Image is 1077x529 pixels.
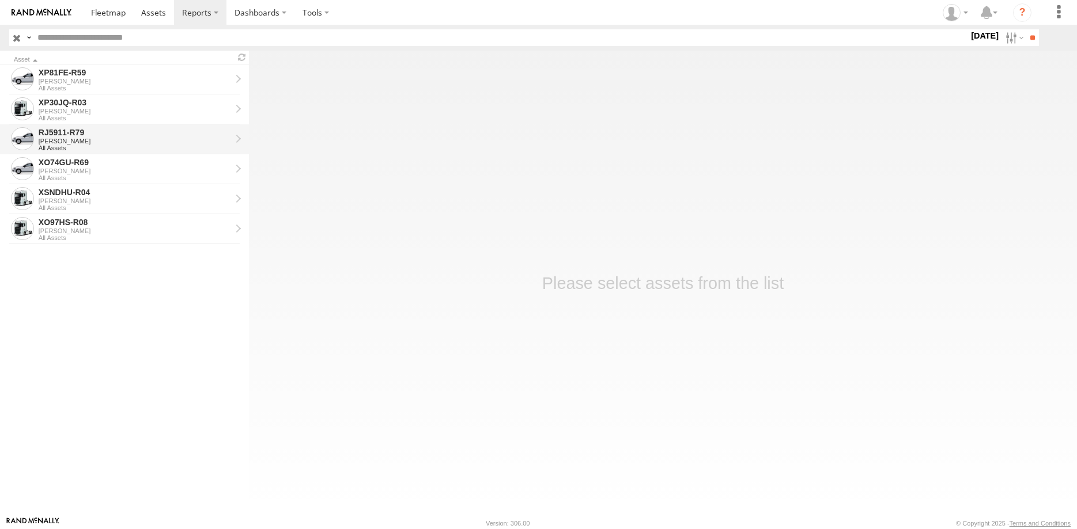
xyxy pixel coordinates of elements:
a: Terms and Conditions [1010,520,1071,527]
a: Visit our Website [6,517,59,529]
label: [DATE] [969,29,1001,42]
div: [PERSON_NAME] [39,108,231,115]
div: All Assets [39,144,231,151]
div: XP30JQ-R03 - View Asset History [39,97,231,108]
label: Search Filter Options [1001,29,1026,46]
div: Quang MAC [939,4,972,21]
div: Click to Sort [14,57,230,63]
div: All Assets [39,174,231,181]
div: [PERSON_NAME] [39,168,231,174]
label: Search Query [24,29,33,46]
div: Version: 306.00 [486,520,530,527]
span: Refresh [235,52,249,63]
div: XP81FE-R59 - View Asset History [39,67,231,78]
div: [PERSON_NAME] [39,197,231,204]
div: All Assets [39,85,231,92]
div: All Assets [39,204,231,211]
div: [PERSON_NAME] [39,227,231,234]
div: XO97HS-R08 - View Asset History [39,217,231,227]
img: rand-logo.svg [12,9,71,17]
div: [PERSON_NAME] [39,138,231,144]
div: XO74GU-R69 - View Asset History [39,157,231,168]
i: ? [1013,3,1031,22]
div: All Assets [39,115,231,121]
div: XSNDHU-R04 - View Asset History [39,187,231,197]
div: [PERSON_NAME] [39,78,231,85]
div: © Copyright 2025 - [956,520,1071,527]
div: RJ5911-R79 - View Asset History [39,127,231,138]
div: All Assets [39,234,231,241]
